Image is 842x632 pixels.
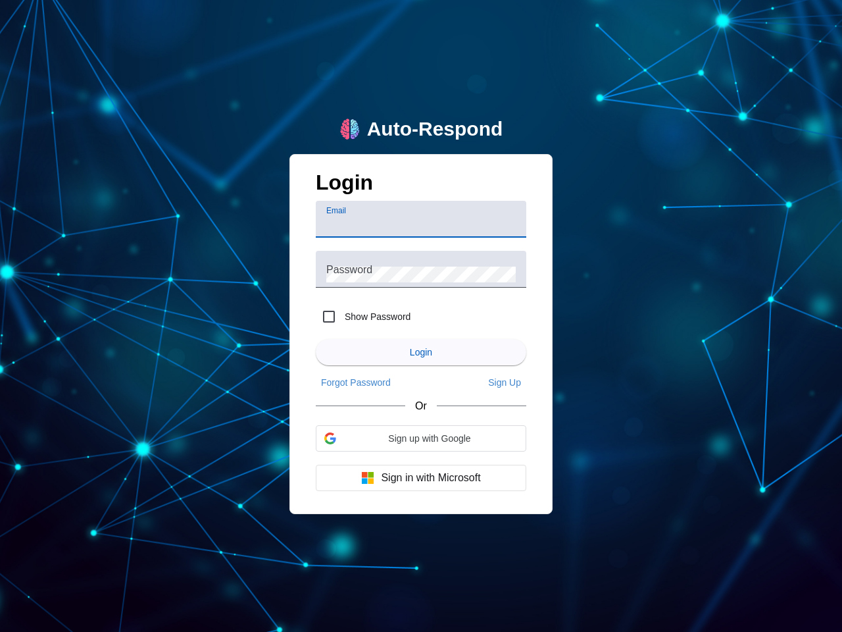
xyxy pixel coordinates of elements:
[367,118,503,141] div: Auto-Respond
[316,339,526,365] button: Login
[316,425,526,452] div: Sign up with Google
[339,118,360,140] img: logo
[410,347,432,357] span: Login
[415,400,427,412] span: Or
[316,171,526,201] h1: Login
[361,471,374,485] img: Microsoft logo
[339,118,503,141] a: logoAuto-Respond
[326,264,372,275] mat-label: Password
[326,207,346,215] mat-label: Email
[341,433,518,444] span: Sign up with Google
[342,310,410,323] label: Show Password
[321,377,391,388] span: Forgot Password
[488,377,521,388] span: Sign Up
[316,465,526,491] button: Sign in with Microsoft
